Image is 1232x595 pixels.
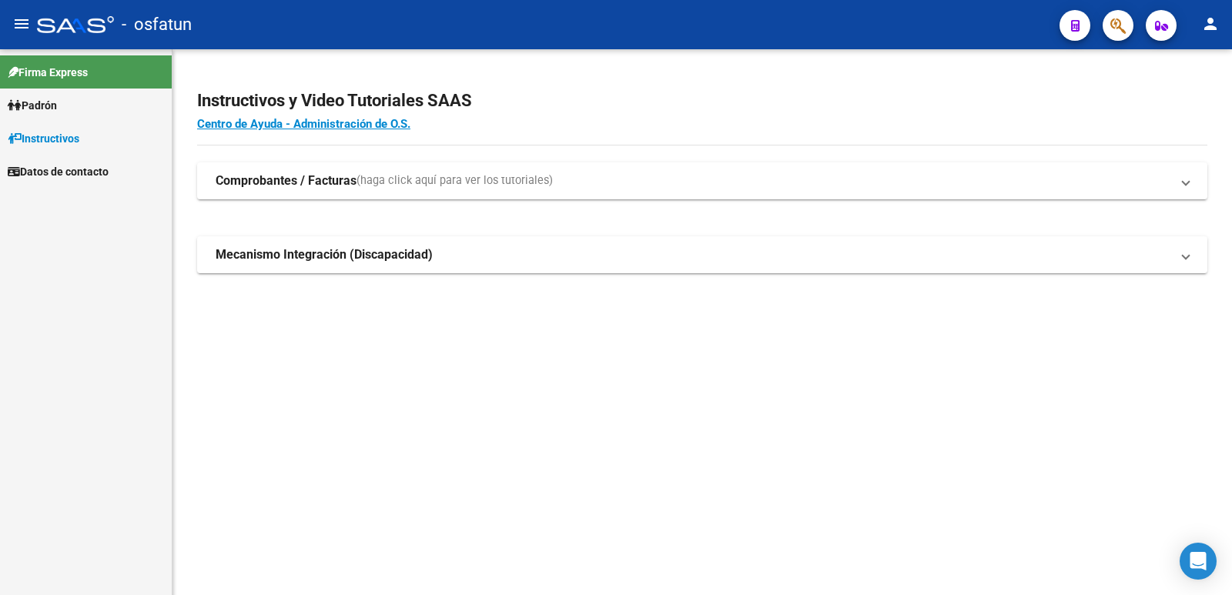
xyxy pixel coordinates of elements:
[122,8,192,42] span: - osfatun
[197,236,1207,273] mat-expansion-panel-header: Mecanismo Integración (Discapacidad)
[197,86,1207,115] h2: Instructivos y Video Tutoriales SAAS
[8,130,79,147] span: Instructivos
[1201,15,1220,33] mat-icon: person
[216,172,357,189] strong: Comprobantes / Facturas
[8,64,88,81] span: Firma Express
[12,15,31,33] mat-icon: menu
[197,117,410,131] a: Centro de Ayuda - Administración de O.S.
[216,246,433,263] strong: Mecanismo Integración (Discapacidad)
[1180,543,1217,580] div: Open Intercom Messenger
[8,97,57,114] span: Padrón
[197,162,1207,199] mat-expansion-panel-header: Comprobantes / Facturas(haga click aquí para ver los tutoriales)
[357,172,553,189] span: (haga click aquí para ver los tutoriales)
[8,163,109,180] span: Datos de contacto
